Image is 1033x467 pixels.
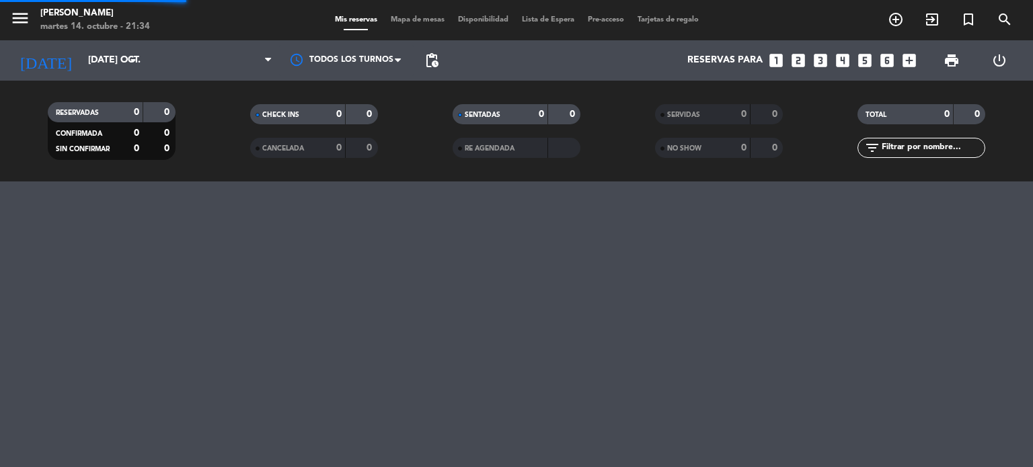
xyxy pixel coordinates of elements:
[772,143,780,153] strong: 0
[866,112,886,118] span: TOTAL
[975,40,1023,81] div: LOG OUT
[40,20,150,34] div: martes 14. octubre - 21:34
[741,110,747,119] strong: 0
[880,140,985,155] input: Filtrar por nombre...
[667,112,700,118] span: SERVIDAS
[164,108,172,117] strong: 0
[944,110,950,119] strong: 0
[515,16,581,24] span: Lista de Espera
[856,52,874,69] i: looks_5
[10,46,81,75] i: [DATE]
[384,16,451,24] span: Mapa de mesas
[40,7,150,20] div: [PERSON_NAME]
[336,110,342,119] strong: 0
[367,143,375,153] strong: 0
[570,110,578,119] strong: 0
[10,8,30,33] button: menu
[878,52,896,69] i: looks_6
[134,128,139,138] strong: 0
[56,130,102,137] span: CONFIRMADA
[56,110,99,116] span: RESERVADAS
[864,140,880,156] i: filter_list
[974,110,983,119] strong: 0
[631,16,705,24] span: Tarjetas de regalo
[164,144,172,153] strong: 0
[10,8,30,28] i: menu
[812,52,829,69] i: looks_3
[134,108,139,117] strong: 0
[960,11,977,28] i: turned_in_not
[901,52,918,69] i: add_box
[944,52,960,69] span: print
[336,143,342,153] strong: 0
[125,52,141,69] i: arrow_drop_down
[465,145,514,152] span: RE AGENDADA
[772,110,780,119] strong: 0
[790,52,807,69] i: looks_two
[991,52,1007,69] i: power_settings_new
[997,11,1013,28] i: search
[667,145,701,152] span: NO SHOW
[834,52,851,69] i: looks_4
[328,16,384,24] span: Mis reservas
[687,55,763,66] span: Reservas para
[134,144,139,153] strong: 0
[465,112,500,118] span: SENTADAS
[164,128,172,138] strong: 0
[262,112,299,118] span: CHECK INS
[581,16,631,24] span: Pre-acceso
[741,143,747,153] strong: 0
[367,110,375,119] strong: 0
[924,11,940,28] i: exit_to_app
[56,146,110,153] span: SIN CONFIRMAR
[451,16,515,24] span: Disponibilidad
[539,110,544,119] strong: 0
[767,52,785,69] i: looks_one
[262,145,304,152] span: CANCELADA
[424,52,440,69] span: pending_actions
[888,11,904,28] i: add_circle_outline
